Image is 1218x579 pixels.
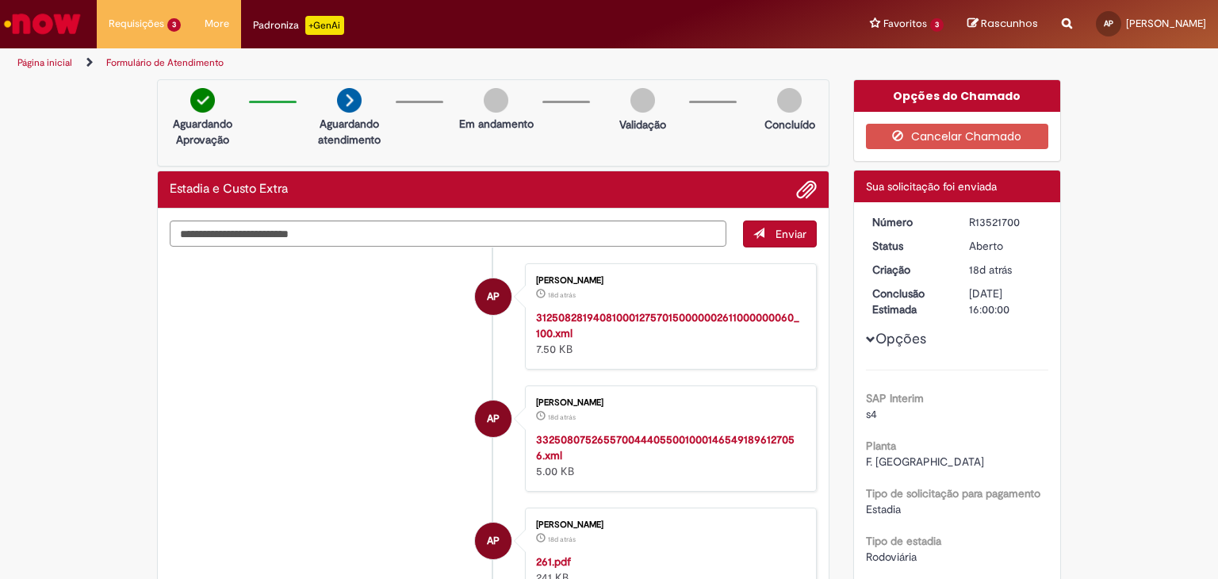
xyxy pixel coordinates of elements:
div: R13521700 [969,214,1043,230]
b: Planta [866,439,896,453]
div: Opções do Chamado [854,80,1061,112]
span: s4 [866,407,877,421]
time: 11/09/2025 12:01:05 [548,290,576,300]
img: img-circle-grey.png [777,88,802,113]
div: Padroniza [253,16,344,35]
div: 11/09/2025 12:02:45 [969,262,1043,278]
b: Tipo de solicitação para pagamento [866,486,1040,500]
div: Aline Pereira de Paula [475,523,511,559]
span: AP [1104,18,1113,29]
span: Favoritos [883,16,927,32]
p: Em andamento [459,116,534,132]
time: 11/09/2025 12:00:10 [548,412,576,422]
h2: Estadia e Custo Extra Histórico de tíquete [170,182,288,197]
div: 7.50 KB [536,309,800,357]
time: 11/09/2025 11:59:59 [548,535,576,544]
img: arrow-next.png [337,88,362,113]
div: [PERSON_NAME] [536,520,800,530]
span: AP [487,400,500,438]
p: Validação [619,117,666,132]
a: Formulário de Atendimento [106,56,224,69]
span: 18d atrás [548,535,576,544]
span: Enviar [776,227,806,241]
button: Adicionar anexos [796,179,817,200]
span: 18d atrás [548,412,576,422]
dt: Criação [860,262,958,278]
a: 33250807526557004440550010001465491896127056.xml [536,432,795,462]
span: Estadia [866,502,901,516]
span: 3 [167,18,181,32]
dt: Número [860,214,958,230]
img: img-circle-grey.png [630,88,655,113]
span: [PERSON_NAME] [1126,17,1206,30]
a: Rascunhos [967,17,1038,32]
div: [PERSON_NAME] [536,276,800,286]
span: Requisições [109,16,164,32]
div: Aline Pereira de Paula [475,278,511,315]
span: 18d atrás [548,290,576,300]
p: Concluído [764,117,815,132]
span: Sua solicitação foi enviada [866,179,997,194]
div: 5.00 KB [536,431,800,479]
span: Rascunhos [981,16,1038,31]
span: 3 [930,18,944,32]
a: 261.pdf [536,554,571,569]
p: +GenAi [305,16,344,35]
img: img-circle-grey.png [484,88,508,113]
span: F. [GEOGRAPHIC_DATA] [866,454,984,469]
button: Enviar [743,220,817,247]
span: 18d atrás [969,263,1012,277]
span: More [205,16,229,32]
time: 11/09/2025 12:02:45 [969,263,1012,277]
div: Aberto [969,238,1043,254]
p: Aguardando Aprovação [164,116,241,148]
a: 31250828194081000127570150000002611000000060_100.xml [536,310,799,340]
button: Cancelar Chamado [866,124,1049,149]
span: AP [487,278,500,316]
dt: Status [860,238,958,254]
div: Aline Pereira de Paula [475,401,511,437]
div: [DATE] 16:00:00 [969,286,1043,317]
b: Tipo de estadia [866,534,941,548]
div: [PERSON_NAME] [536,398,800,408]
dt: Conclusão Estimada [860,286,958,317]
span: Rodoviária [866,550,917,564]
ul: Trilhas de página [12,48,800,78]
b: SAP Interim [866,391,924,405]
textarea: Digite sua mensagem aqui... [170,220,726,247]
a: Página inicial [17,56,72,69]
img: ServiceNow [2,8,83,40]
span: AP [487,522,500,560]
p: Aguardando atendimento [311,116,388,148]
img: check-circle-green.png [190,88,215,113]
